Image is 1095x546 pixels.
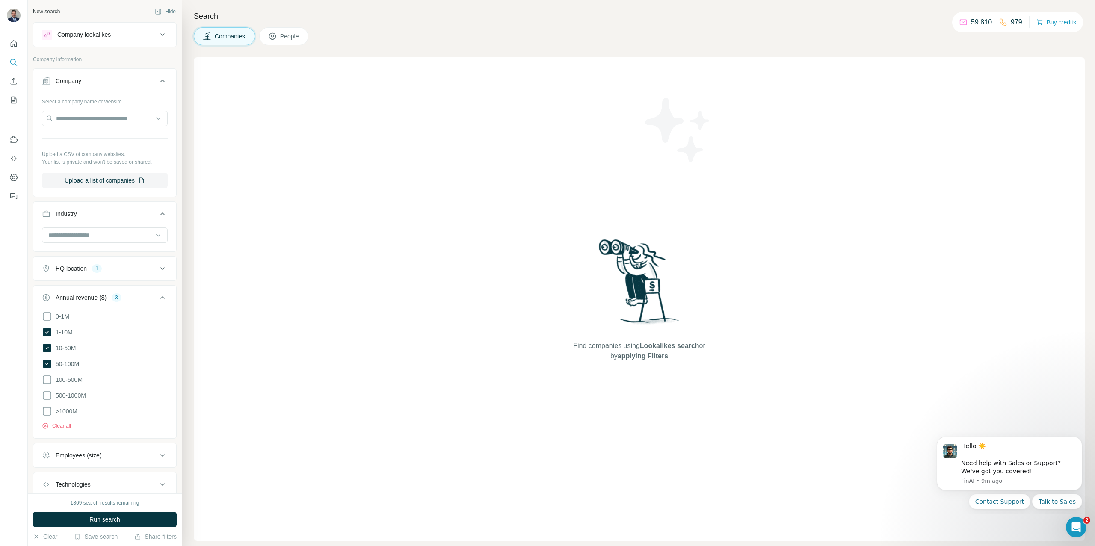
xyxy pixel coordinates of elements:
[52,312,69,321] span: 0-1M
[33,204,176,227] button: Industry
[33,287,176,311] button: Annual revenue ($)3
[52,375,83,384] span: 100-500M
[33,512,177,527] button: Run search
[149,5,182,18] button: Hide
[1083,517,1090,524] span: 2
[7,9,21,22] img: Avatar
[42,158,168,166] p: Your list is private and won't be saved or shared.
[618,352,668,360] span: applying Filters
[1011,17,1022,27] p: 979
[215,32,246,41] span: Companies
[33,8,60,15] div: New search
[33,71,176,94] button: Company
[595,237,684,332] img: Surfe Illustration - Woman searching with binoculars
[71,499,139,507] div: 1869 search results remaining
[42,422,71,430] button: Clear all
[56,77,81,85] div: Company
[7,132,21,148] button: Use Surfe on LinkedIn
[640,342,699,349] span: Lookalikes search
[56,264,87,273] div: HQ location
[7,170,21,185] button: Dashboard
[639,91,716,168] img: Surfe Illustration - Stars
[7,92,21,108] button: My lists
[280,32,300,41] span: People
[7,55,21,70] button: Search
[33,445,176,466] button: Employees (size)
[56,210,77,218] div: Industry
[1036,16,1076,28] button: Buy credits
[33,532,57,541] button: Clear
[7,36,21,51] button: Quick start
[52,344,76,352] span: 10-50M
[33,24,176,45] button: Company lookalikes
[92,265,102,272] div: 1
[7,74,21,89] button: Enrich CSV
[33,474,176,495] button: Technologies
[7,151,21,166] button: Use Surfe API
[56,293,107,302] div: Annual revenue ($)
[924,430,1095,514] iframe: Intercom notifications message
[74,532,118,541] button: Save search
[134,532,177,541] button: Share filters
[971,17,992,27] p: 59,810
[42,151,168,158] p: Upload a CSV of company websites.
[112,294,121,301] div: 3
[42,173,168,188] button: Upload a list of companies
[57,30,111,39] div: Company lookalikes
[7,189,21,204] button: Feedback
[56,480,91,489] div: Technologies
[42,94,168,106] div: Select a company name or website
[52,328,73,336] span: 1-10M
[1066,517,1086,537] iframe: Intercom live chat
[33,56,177,63] p: Company information
[571,341,707,361] span: Find companies using or by
[89,515,120,524] span: Run search
[194,10,1085,22] h4: Search
[52,407,77,416] span: >1000M
[33,258,176,279] button: HQ location1
[52,360,79,368] span: 50-100M
[52,391,86,400] span: 500-1000M
[56,451,101,460] div: Employees (size)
